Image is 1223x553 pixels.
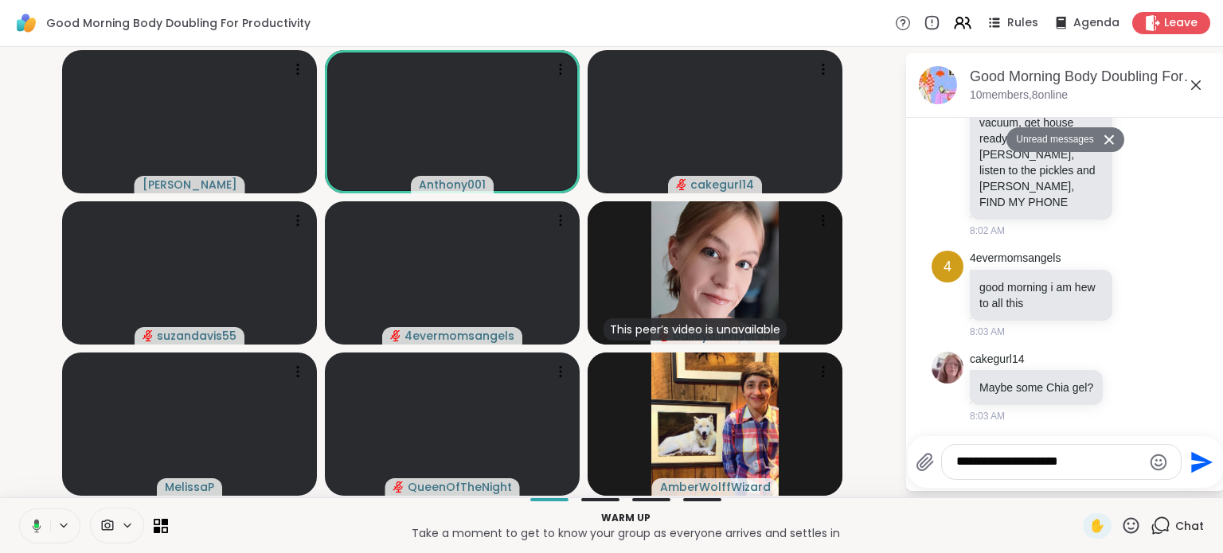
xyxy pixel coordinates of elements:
[157,328,236,344] span: suzandavis55
[1149,453,1168,472] button: Emoji picker
[919,66,957,104] img: Good Morning Body Doubling For Productivity, Oct 14
[404,328,514,344] span: 4evermomsangels
[932,352,963,384] img: https://sharewell-space-live.sfo3.digitaloceanspaces.com/user-generated/0ae773e8-4ed3-419a-8ed2-f...
[1182,444,1217,480] button: Send
[979,279,1103,311] p: good morning i am hew to all this
[1164,15,1198,31] span: Leave
[1089,516,1105,535] span: ✋
[178,511,1073,525] p: Warm up
[970,409,1005,423] span: 8:03 AM
[970,251,1061,267] a: 4evermomsangels
[390,330,401,341] span: audio-muted
[660,479,771,495] span: AmberWolffWizard
[46,15,311,31] span: Good Morning Body Doubling For Productivity
[970,224,1005,238] span: 8:02 AM
[690,177,754,193] span: cakegurl14
[979,83,1103,210] p: Write email to [PERSON_NAME], vacuum, get house ready for guests and [PERSON_NAME], listen to the...
[676,179,687,190] span: audio-muted
[143,177,237,193] span: [PERSON_NAME]
[970,88,1068,103] p: 10 members, 8 online
[165,479,214,495] span: MelissaP
[651,201,779,345] img: baileyallender94
[143,330,154,341] span: audio-muted
[970,325,1005,339] span: 8:03 AM
[393,481,404,493] span: audio-muted
[979,380,1093,395] p: Maybe some Chia gel?
[408,479,512,495] span: QueenOfTheNight
[178,525,1073,541] p: Take a moment to get to know your group as everyone arrives and settles in
[13,10,40,37] img: ShareWell Logomark
[970,352,1025,368] a: cakegurl14
[1175,518,1204,534] span: Chat
[970,67,1212,87] div: Good Morning Body Doubling For Productivity, [DATE]
[956,454,1142,470] textarea: Type your message
[1073,15,1119,31] span: Agenda
[604,318,787,341] div: This peer’s video is unavailable
[1006,127,1098,153] button: Unread messages
[944,256,951,278] span: 4
[1007,15,1038,31] span: Rules
[651,352,779,496] img: AmberWolffWizard
[419,177,486,193] span: Anthony001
